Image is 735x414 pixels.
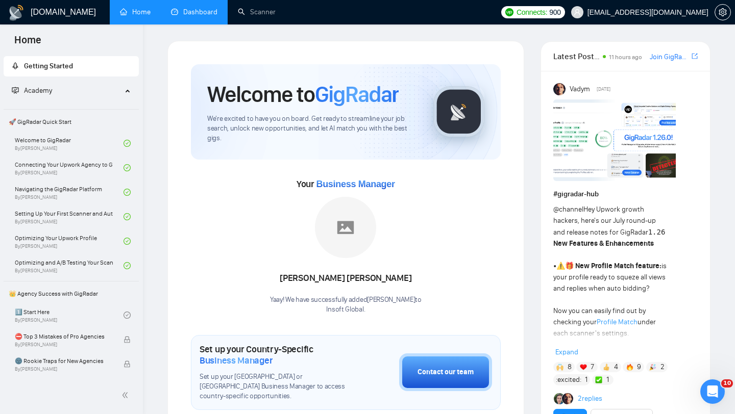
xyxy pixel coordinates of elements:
code: 1.26 [648,228,666,236]
span: check-circle [124,164,131,171]
span: check-circle [124,262,131,269]
span: 10 [721,379,733,387]
button: setting [715,4,731,20]
span: fund-projection-screen [12,87,19,94]
span: check-circle [124,189,131,196]
span: Your [297,178,395,190]
a: searchScanner [238,8,276,16]
span: setting [715,8,730,16]
span: Academy [12,86,52,95]
span: 2 [660,362,665,372]
span: 11 hours ago [609,54,642,61]
span: Academy [24,86,52,95]
a: 1️⃣ Start HereBy[PERSON_NAME] [15,304,124,326]
span: @channel [553,205,583,214]
span: We're excited to have you on board. Get ready to streamline your job search, unlock new opportuni... [207,114,417,143]
span: 7 [591,362,594,372]
span: By [PERSON_NAME] [15,342,113,348]
span: 🚀 GigRadar Quick Start [5,112,138,132]
a: homeHome [120,8,151,16]
span: Business Manager [200,355,273,366]
span: lock [124,360,131,368]
div: Contact our team [418,367,474,378]
span: Home [6,33,50,54]
span: double-left [121,390,132,400]
a: dashboardDashboard [171,8,217,16]
span: ⚠️ [556,262,565,270]
span: Connects: [517,7,547,18]
span: 🌚 Rookie Traps for New Agencies [15,356,113,366]
span: By [PERSON_NAME] [15,366,113,372]
span: [DATE] [597,85,610,94]
span: export [692,52,698,60]
span: 900 [549,7,560,18]
button: Contact our team [399,353,492,391]
span: Expand [555,348,578,356]
img: ❤️ [580,364,587,371]
span: check-circle [124,140,131,147]
a: Profile Match [597,318,638,326]
img: gigradar-logo.png [433,86,484,137]
span: user [574,9,581,16]
a: setting [715,8,731,16]
span: check-circle [124,238,131,245]
img: Vadym [553,83,566,95]
span: 1 [585,375,587,385]
span: Set up your [GEOGRAPHIC_DATA] or [GEOGRAPHIC_DATA] Business Manager to access country-specific op... [200,372,348,401]
img: 🙌 [556,364,563,371]
p: Insoft Global . [270,305,422,315]
a: Welcome to GigRadarBy[PERSON_NAME] [15,132,124,154]
img: 🎉 [649,364,656,371]
a: Optimizing Your Upwork ProfileBy[PERSON_NAME] [15,230,124,252]
strong: New Features & Enhancements [553,239,654,248]
span: check-circle [124,312,131,319]
span: :excited: [556,374,581,385]
h1: Set up your Country-Specific [200,344,348,366]
iframe: Intercom live chat [700,379,725,404]
span: GigRadar [315,81,399,108]
span: Business Manager [316,179,395,189]
span: 🎁 [565,262,574,270]
strong: New Profile Match feature: [575,262,661,270]
div: [PERSON_NAME] [PERSON_NAME] [270,270,422,287]
span: Getting Started [24,62,73,70]
span: 9 [637,362,641,372]
h1: Welcome to [207,81,399,108]
img: placeholder.png [315,197,376,258]
img: 🔥 [626,364,633,371]
span: 4 [614,362,618,372]
span: lock [124,336,131,343]
li: Getting Started [4,56,139,76]
span: 👑 Agency Success with GigRadar [5,283,138,304]
a: 2replies [578,394,602,404]
img: F09AC4U7ATU-image.png [553,99,676,181]
span: Vadym [570,84,590,95]
img: ✅ [595,376,602,383]
a: Join GigRadar Slack Community [650,51,690,63]
img: 👍 [603,364,610,371]
span: 1 [606,375,609,385]
img: upwork-logo.png [505,8,513,16]
img: Alex B [554,393,565,404]
span: ⛔ Top 3 Mistakes of Pro Agencies [15,331,113,342]
a: Optimizing and A/B Testing Your Scanner for Better ResultsBy[PERSON_NAME] [15,254,124,277]
div: Yaay! We have successfully added [PERSON_NAME] to [270,295,422,315]
a: export [692,51,698,61]
img: logo [8,5,24,21]
span: 8 [568,362,572,372]
span: check-circle [124,213,131,220]
h1: # gigradar-hub [553,189,698,200]
span: rocket [12,62,19,69]
a: Connecting Your Upwork Agency to GigRadarBy[PERSON_NAME] [15,157,124,179]
span: Latest Posts from the GigRadar Community [553,50,600,63]
a: Navigating the GigRadar PlatformBy[PERSON_NAME] [15,181,124,203]
a: Setting Up Your First Scanner and Auto-BidderBy[PERSON_NAME] [15,205,124,228]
